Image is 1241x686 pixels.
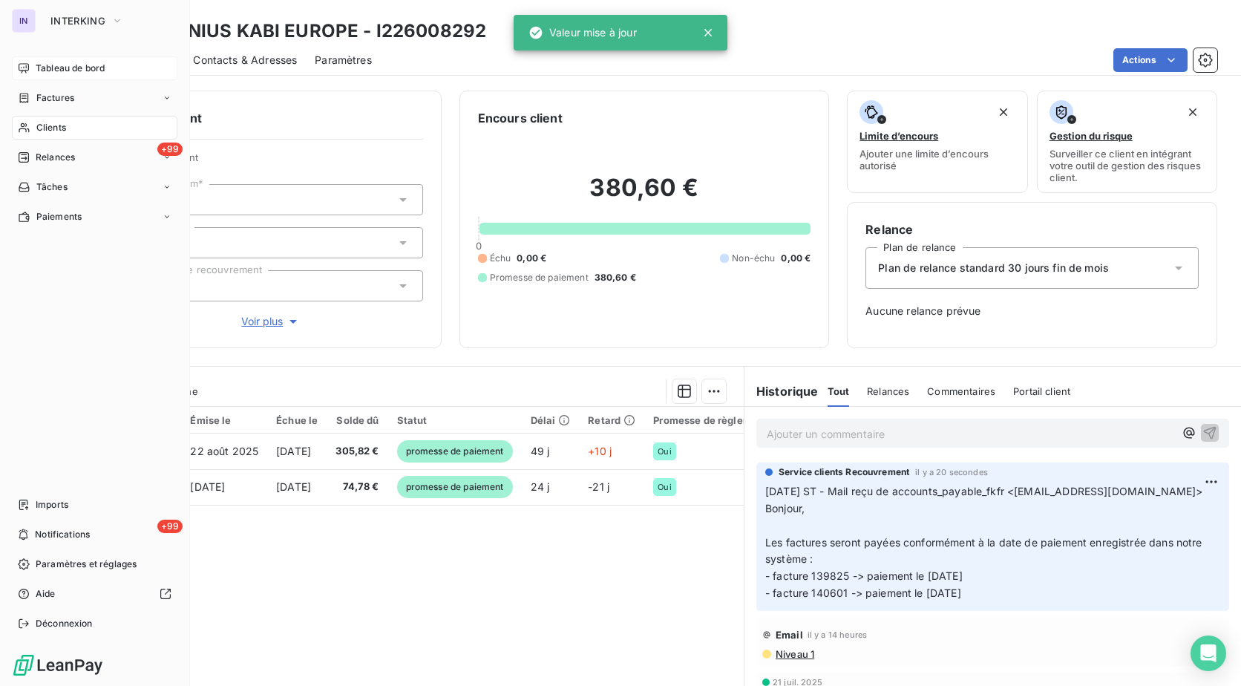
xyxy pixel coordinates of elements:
[865,220,1199,238] h6: Relance
[36,151,75,164] span: Relances
[193,53,297,68] span: Contacts & Adresses
[397,440,513,463] span: promesse de paiement
[12,9,36,33] div: IN
[927,385,995,397] span: Commentaires
[732,252,775,265] span: Non-échu
[36,558,137,571] span: Paramètres et réglages
[36,180,68,194] span: Tâches
[859,130,938,142] span: Limite d’encours
[1191,636,1226,671] div: Open Intercom Messenger
[847,91,1027,193] button: Limite d’encoursAjouter une limite d’encours autorisé
[190,480,225,493] span: [DATE]
[12,582,177,606] a: Aide
[478,173,811,218] h2: 380,60 €
[476,240,482,252] span: 0
[531,414,571,426] div: Délai
[36,498,68,512] span: Imports
[397,414,513,426] div: Statut
[335,414,379,426] div: Solde dû
[131,18,486,45] h3: FRESENIUS KABI EUROPE - I226008292
[119,151,423,172] span: Propriétés Client
[865,304,1199,318] span: Aucune relance prévue
[653,414,767,426] div: Promesse de règlement
[36,62,105,75] span: Tableau de bord
[12,653,104,677] img: Logo LeanPay
[190,414,258,426] div: Émise le
[119,313,423,330] button: Voir plus
[490,252,511,265] span: Échu
[765,485,1205,599] span: [DATE] ST - Mail reçu de accounts_payable_fkfr <[EMAIL_ADDRESS][DOMAIN_NAME]> Bonjour, Les factur...
[36,91,74,105] span: Factures
[157,143,183,156] span: +99
[335,480,379,494] span: 74,78 €
[490,271,589,284] span: Promesse de paiement
[1050,148,1205,183] span: Surveiller ce client en intégrant votre outil de gestion des risques client.
[1037,91,1217,193] button: Gestion du risqueSurveiller ce client en intégrant votre outil de gestion des risques client.
[397,476,513,498] span: promesse de paiement
[779,465,909,479] span: Service clients Recouvrement
[1050,130,1133,142] span: Gestion du risque
[588,445,612,457] span: +10 j
[36,210,82,223] span: Paiements
[335,444,379,459] span: 305,82 €
[528,19,637,46] div: Valeur mise à jour
[828,385,850,397] span: Tout
[808,630,867,639] span: il y a 14 heures
[781,252,811,265] span: 0,00 €
[915,468,988,477] span: il y a 20 secondes
[878,261,1109,275] span: Plan de relance standard 30 jours fin de mois
[478,109,563,127] h6: Encours client
[517,252,546,265] span: 0,00 €
[658,447,671,456] span: Oui
[658,483,671,491] span: Oui
[315,53,372,68] span: Paramètres
[744,382,819,400] h6: Historique
[36,587,56,601] span: Aide
[241,314,301,329] span: Voir plus
[776,629,803,641] span: Email
[859,148,1015,171] span: Ajouter une limite d’encours autorisé
[157,520,183,533] span: +99
[774,648,814,660] span: Niveau 1
[190,445,258,457] span: 22 août 2025
[531,445,550,457] span: 49 j
[588,414,635,426] div: Retard
[35,528,90,541] span: Notifications
[276,480,311,493] span: [DATE]
[36,617,93,630] span: Déconnexion
[1013,385,1070,397] span: Portail client
[50,15,105,27] span: INTERKING
[90,109,423,127] h6: Informations client
[867,385,909,397] span: Relances
[276,414,318,426] div: Échue le
[36,121,66,134] span: Clients
[1113,48,1188,72] button: Actions
[588,480,609,493] span: -21 j
[595,271,636,284] span: 380,60 €
[276,445,311,457] span: [DATE]
[531,480,550,493] span: 24 j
